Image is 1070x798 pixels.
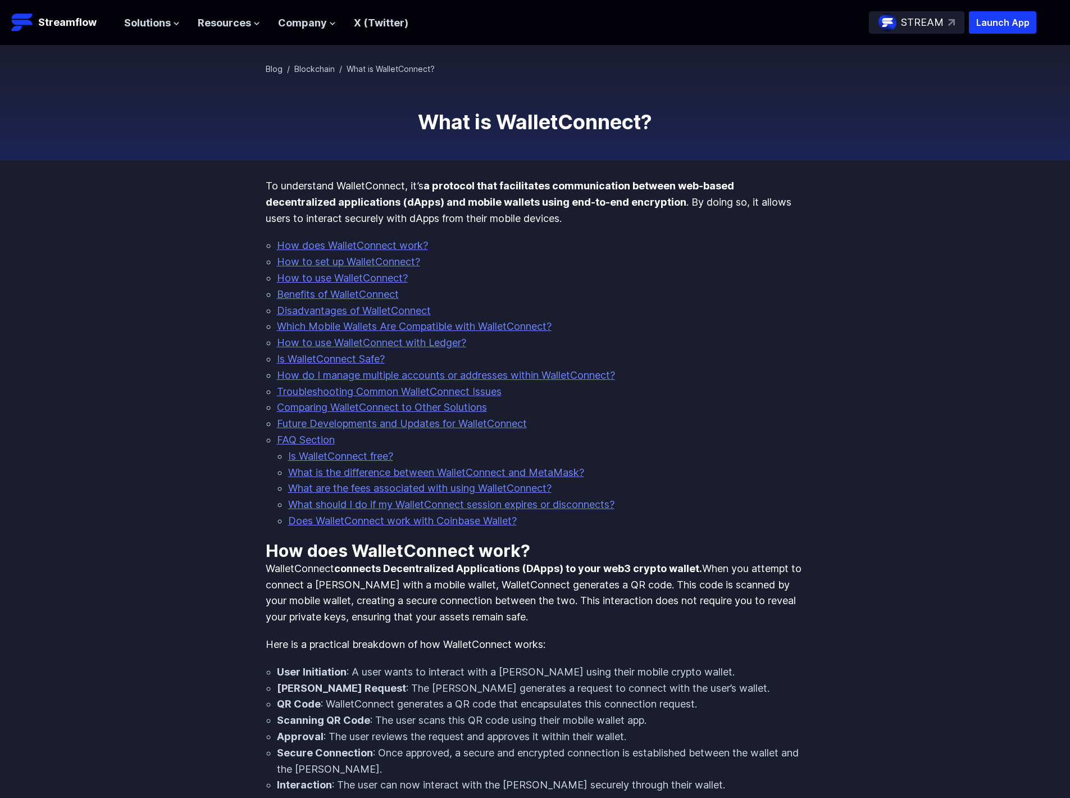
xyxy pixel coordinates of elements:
p: Here is a practical breakdown of how WalletConnect works: [266,637,805,653]
a: Disadvantages of WalletConnect [277,305,431,316]
li: : A user wants to interact with a [PERSON_NAME] using their mobile crypto wallet. [277,664,805,681]
a: How to set up WalletConnect? [277,256,420,267]
a: Is WalletConnect free? [288,450,393,462]
span: Solutions [124,15,171,31]
p: STREAM [901,15,944,31]
a: Is WalletConnect Safe? [277,353,385,365]
a: Troubleshooting Common WalletConnect Issues [277,386,502,397]
strong: Approval [277,731,324,742]
strong: How does WalletConnect work? [266,541,530,561]
strong: Scanning QR Code [277,714,370,726]
img: Streamflow Logo [11,11,34,34]
p: WalletConnect When you attempt to connect a [PERSON_NAME] with a mobile wallet, WalletConnect gen... [266,561,805,625]
a: Future Developments and Updates for WalletConnect [277,418,527,429]
li: : The user scans this QR code using their mobile wallet app. [277,713,805,729]
strong: User Initiation [277,666,347,678]
span: What is WalletConnect? [347,64,435,74]
p: Streamflow [38,15,97,30]
button: Launch App [969,11,1036,34]
button: Solutions [124,15,180,31]
a: Does WalletConnect work with Coinbase Wallet? [288,515,517,527]
span: Resources [198,15,251,31]
a: Streamflow [11,11,113,34]
strong: Secure Connection [277,747,373,759]
li: : WalletConnect generates a QR code that encapsulates this connection request. [277,696,805,713]
li: : The [PERSON_NAME] generates a request to connect with the user’s wallet. [277,681,805,697]
a: How to use WalletConnect? [277,272,408,284]
li: : The user reviews the request and approves it within their wallet. [277,729,805,745]
a: How do I manage multiple accounts or addresses within WalletConnect? [277,369,615,381]
strong: QR Code [277,698,321,710]
span: / [339,64,342,74]
a: What should I do if my WalletConnect session expires or disconnects? [288,498,614,510]
button: Company [278,15,336,31]
a: Benefits of WalletConnect [277,288,399,300]
a: Comparing WalletConnect to Other Solutions [277,401,487,413]
a: FAQ Section [277,434,335,446]
a: STREAM [869,11,964,34]
span: / [287,64,290,74]
a: What is the difference between WalletConnect and MetaMask? [288,466,584,478]
p: To understand WalletConnect, it’s . By doing so, it allows users to interact securely with dApps ... [266,178,805,226]
img: streamflow-logo-circle.png [878,13,896,31]
h1: What is WalletConnect? [266,111,805,133]
span: Company [278,15,327,31]
button: Resources [198,15,260,31]
img: top-right-arrow.svg [948,19,955,26]
a: X (Twitter) [354,17,408,29]
li: : Once approved, a secure and encrypted connection is established between the wallet and the [PER... [277,745,805,778]
strong: connects Decentralized Applications (DApps) to your web3 crypto wallet. [334,563,702,574]
a: How to use WalletConnect with Ledger? [277,337,466,348]
a: What are the fees associated with using WalletConnect? [288,482,552,494]
strong: Interaction [277,779,332,791]
strong: [PERSON_NAME] Request [277,682,406,694]
a: Blockchain [294,64,335,74]
strong: a protocol that facilitates communication between web-based decentralized applications (dApps) an... [266,180,734,208]
li: : The user can now interact with the [PERSON_NAME] securely through their wallet. [277,777,805,794]
a: Which Mobile Wallets Are Compatible with WalletConnect? [277,320,552,332]
a: Blog [266,64,283,74]
a: How does WalletConnect work? [277,239,428,251]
